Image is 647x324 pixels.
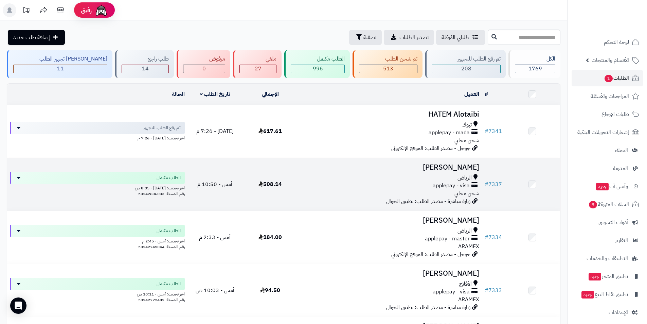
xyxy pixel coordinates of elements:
[386,197,470,205] span: زيارة مباشرة - مصدر الطلب: تطبيق الجوال
[138,191,185,197] span: رقم الشحنة: 50242806003
[485,286,502,294] a: #7333
[485,286,488,294] span: #
[601,109,629,119] span: طلبات الإرجاع
[592,55,629,65] span: الأقسام والمنتجات
[384,30,434,45] a: تصدير الطلبات
[485,180,488,188] span: #
[172,90,185,98] a: الحالة
[432,55,501,63] div: تم رفع الطلب للتجهيز
[572,160,643,176] a: المدونة
[613,164,628,173] span: المدونة
[258,233,282,241] span: 184.00
[143,124,181,131] span: تم رفع الطلب للتجهيز
[577,127,629,137] span: إشعارات التحويلات البنكية
[313,65,323,73] span: 996
[255,65,262,73] span: 27
[175,50,232,78] a: مرفوض 0
[433,182,470,190] span: applepay - visa
[122,55,169,63] div: طلب راجع
[10,184,185,191] div: اخر تحديث: [DATE] - 8:35 ص
[454,136,479,144] span: شحن مجاني
[8,30,65,45] a: إضافة طلب جديد
[572,124,643,140] a: إشعارات التحويلات البنكية
[157,174,181,181] span: الطلب مكتمل
[572,142,643,158] a: العملاء
[200,90,231,98] a: تاريخ الطلب
[5,50,114,78] a: [PERSON_NAME] تجهيز الطلب 11
[581,291,594,299] span: جديد
[485,127,488,135] span: #
[604,73,629,83] span: الطلبات
[260,286,280,294] span: 94.50
[363,33,376,41] span: تصفية
[485,233,502,241] a: #7334
[301,270,479,277] h3: [PERSON_NAME]
[291,55,345,63] div: الطلب مكتمل
[458,295,479,304] span: ARAMEX
[572,34,643,50] a: لوحة التحكم
[572,214,643,231] a: أدوات التسويق
[598,218,628,227] span: أدوات التسويق
[595,182,628,191] span: وآتس آب
[485,127,502,135] a: #7341
[10,297,26,314] div: Open Intercom Messenger
[615,236,628,245] span: التقارير
[13,33,50,41] span: إضافة طلب جديد
[122,65,168,73] div: 14
[572,178,643,194] a: وآتس آبجديد
[572,250,643,267] a: التطبيقات والخدمات
[14,65,107,73] div: 11
[239,55,276,63] div: ملغي
[10,237,185,244] div: اخر تحديث: أمس - 2:45 م
[572,88,643,104] a: المراجعات والأسئلة
[601,14,641,28] img: logo-2.png
[462,121,472,129] span: تبوك
[199,233,231,241] span: أمس - 2:33 م
[515,55,555,63] div: الكل
[196,286,234,294] span: أمس - 10:03 ص
[587,254,628,263] span: التطبيقات والخدمات
[457,174,472,182] span: الرياض
[13,55,107,63] div: [PERSON_NAME] تجهيز الطلب
[485,180,502,188] a: #7337
[197,180,232,188] span: أمس - 10:50 م
[18,3,35,19] a: تحديثات المنصة
[436,30,485,45] a: طلباتي المُوكلة
[589,201,597,208] span: 9
[258,127,282,135] span: 617.61
[386,303,470,311] span: زيارة مباشرة - مصدر الطلب: تطبيق الجوال
[283,50,351,78] a: الطلب مكتمل 996
[114,50,175,78] a: طلب راجع 14
[138,244,185,250] span: رقم الشحنة: 50242745044
[232,50,283,78] a: ملغي 27
[429,129,470,137] span: applepay - mada
[485,90,488,98] a: #
[399,33,429,41] span: تصدير الطلبات
[459,280,472,288] span: الأفلاج
[589,273,601,280] span: جديد
[391,250,470,258] span: جوجل - مصدر الطلب: الموقع الإلكتروني
[432,65,500,73] div: 208
[81,6,92,14] span: رفيق
[10,134,185,141] div: اخر تحديث: [DATE] - 7:26 م
[196,127,234,135] span: [DATE] - 7:26 م
[604,74,613,82] span: 1
[301,110,479,118] h3: HATEM Alotaibi
[572,106,643,122] a: طلبات الإرجاع
[457,227,472,235] span: الرياض
[572,268,643,285] a: تطبيق المتجرجديد
[581,290,628,299] span: تطبيق نقاط البيع
[588,272,628,281] span: تطبيق المتجر
[301,217,479,224] h3: [PERSON_NAME]
[464,90,479,98] a: العميل
[258,180,282,188] span: 508.14
[301,164,479,171] h3: [PERSON_NAME]
[572,286,643,303] a: تطبيق نقاط البيعجديد
[609,308,628,317] span: الإعدادات
[454,189,479,198] span: شحن مجاني
[383,65,393,73] span: 513
[461,65,471,73] span: 208
[157,280,181,287] span: الطلب مكتمل
[183,55,225,63] div: مرفوض
[424,50,507,78] a: تم رفع الطلب للتجهيز 208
